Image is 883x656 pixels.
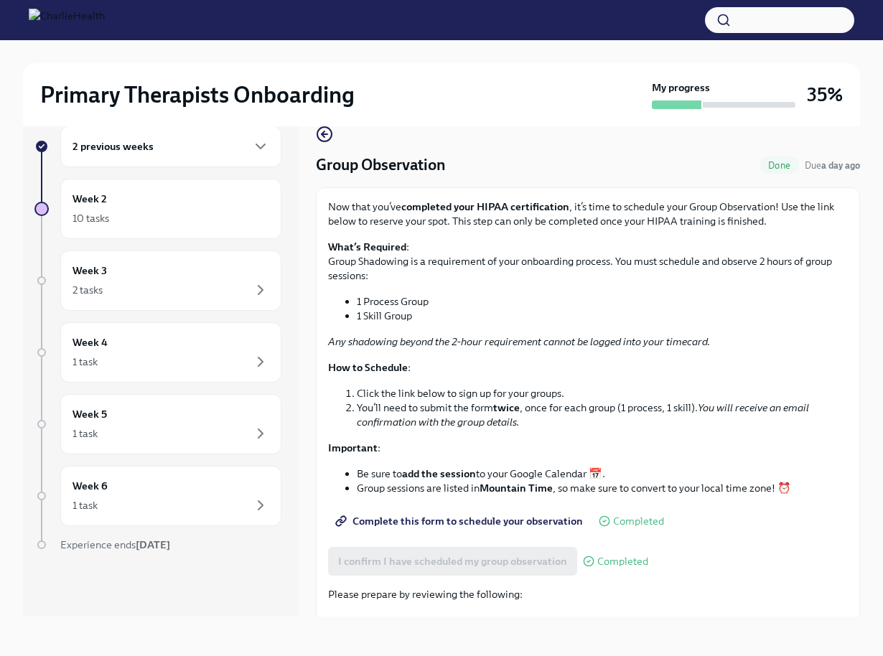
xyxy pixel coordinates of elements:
[73,498,98,512] div: 1 task
[328,335,710,348] em: Any shadowing beyond the 2-hour requirement cannot be logged into your timecard.
[73,283,103,297] div: 2 tasks
[73,334,108,350] h6: Week 4
[357,481,848,495] li: Group sessions are listed in , so make sure to convert to your local time zone! ⏰
[73,263,107,278] h6: Week 3
[136,538,170,551] strong: [DATE]
[807,82,843,108] h3: 35%
[34,322,281,383] a: Week 41 task
[401,200,569,213] strong: completed your HIPAA certification
[338,514,583,528] span: Complete this form to schedule your observation
[73,406,107,422] h6: Week 5
[652,80,710,95] strong: My progress
[73,355,98,369] div: 1 task
[357,294,848,309] li: 1 Process Group
[357,309,848,323] li: 1 Skill Group
[34,466,281,526] a: Week 61 task
[402,467,476,480] strong: add the session
[34,179,281,239] a: Week 210 tasks
[357,386,848,400] li: Click the link below to sign up for your groups.
[73,139,154,154] h6: 2 previous weeks
[60,538,170,551] span: Experience ends
[73,211,109,225] div: 10 tasks
[357,400,848,429] li: You’ll need to submit the form , once for each group (1 process, 1 skill).
[328,240,406,253] strong: What’s Required
[328,441,848,455] p: :
[73,426,98,441] div: 1 task
[34,250,281,311] a: Week 32 tasks
[613,516,664,527] span: Completed
[60,126,281,167] div: 2 previous weeks
[40,80,355,109] h2: Primary Therapists Onboarding
[316,154,446,176] h4: Group Observation
[328,200,848,228] p: Now that you’ve , it’s time to schedule your Group Observation! Use the link below to reserve you...
[328,360,848,375] p: :
[597,556,648,567] span: Completed
[357,467,848,481] li: Be sure to to your Google Calendar 📅.
[805,159,860,172] span: August 10th, 2025 10:00
[760,160,799,171] span: Done
[73,478,108,494] h6: Week 6
[34,394,281,454] a: Week 51 task
[821,160,860,171] strong: a day ago
[328,507,593,535] a: Complete this form to schedule your observation
[493,401,520,414] strong: twice
[328,441,378,454] strong: Important
[328,361,408,374] strong: How to Schedule
[480,482,553,495] strong: Mountain Time
[805,160,860,171] span: Due
[73,191,107,207] h6: Week 2
[29,9,105,32] img: CharlieHealth
[328,240,848,283] p: : Group Shadowing is a requirement of your onboarding process. You must schedule and observe 2 ho...
[328,587,848,601] p: Please prepare by reviewing the following:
